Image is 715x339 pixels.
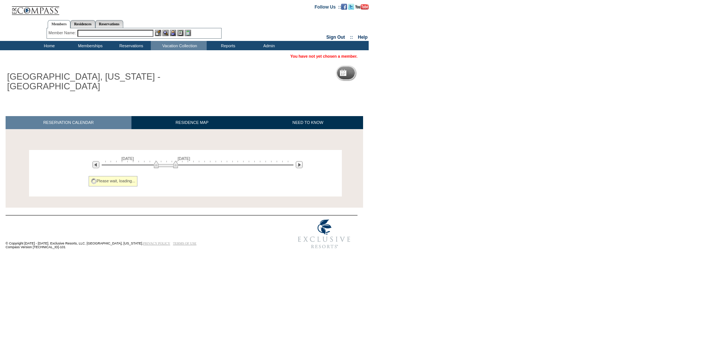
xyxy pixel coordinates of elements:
td: Admin [248,41,289,50]
a: Become our fan on Facebook [341,4,347,9]
a: Follow us on Twitter [348,4,354,9]
td: Reservations [110,41,151,50]
td: Follow Us :: [315,4,341,10]
td: Reports [207,41,248,50]
span: You have not yet chosen a member. [290,54,357,58]
a: PRIVACY POLICY [143,242,170,245]
a: TERMS OF USE [173,242,197,245]
img: Follow us on Twitter [348,4,354,10]
a: Sign Out [326,35,345,40]
img: Reservations [177,30,184,36]
a: Help [358,35,368,40]
img: Become our fan on Facebook [341,4,347,10]
span: :: [350,35,353,40]
img: View [162,30,169,36]
div: Please wait, loading... [89,176,138,186]
span: [DATE] [121,156,134,161]
td: Home [28,41,69,50]
img: Exclusive Resorts [291,215,357,253]
img: Next [296,161,303,168]
a: NEED TO KNOW [252,116,363,129]
td: © Copyright [DATE] - [DATE]. Exclusive Resorts, LLC. [GEOGRAPHIC_DATA], [US_STATE]. Compass Versi... [6,216,266,253]
img: spinner2.gif [91,178,97,184]
td: Vacation Collection [151,41,207,50]
span: [DATE] [178,156,190,161]
h5: Reservation Calendar [349,71,406,76]
img: Subscribe to our YouTube Channel [355,4,369,10]
td: Memberships [69,41,110,50]
img: b_edit.gif [155,30,161,36]
div: Member Name: [48,30,77,36]
img: Impersonate [170,30,176,36]
a: RESERVATION CALENDAR [6,116,131,129]
h1: [GEOGRAPHIC_DATA], [US_STATE] - [GEOGRAPHIC_DATA] [6,70,172,93]
a: RESIDENCE MAP [131,116,253,129]
a: Members [48,20,70,28]
a: Residences [70,20,95,28]
a: Reservations [95,20,123,28]
img: b_calculator.gif [185,30,191,36]
a: Subscribe to our YouTube Channel [355,4,369,9]
img: Previous [92,161,99,168]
